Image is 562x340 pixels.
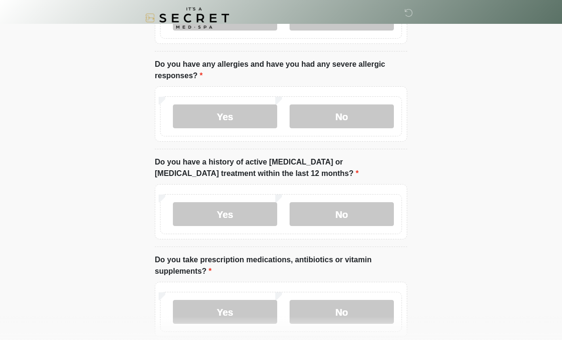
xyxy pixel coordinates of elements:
[173,300,277,324] label: Yes
[173,202,277,226] label: Yes
[290,202,394,226] label: No
[173,104,277,128] label: Yes
[290,300,394,324] label: No
[145,7,229,29] img: It's A Secret Med Spa Logo
[290,104,394,128] label: No
[155,254,407,277] label: Do you take prescription medications, antibiotics or vitamin supplements?
[155,59,407,82] label: Do you have any allergies and have you had any severe allergic responses?
[155,156,407,179] label: Do you have a history of active [MEDICAL_DATA] or [MEDICAL_DATA] treatment within the last 12 mon...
